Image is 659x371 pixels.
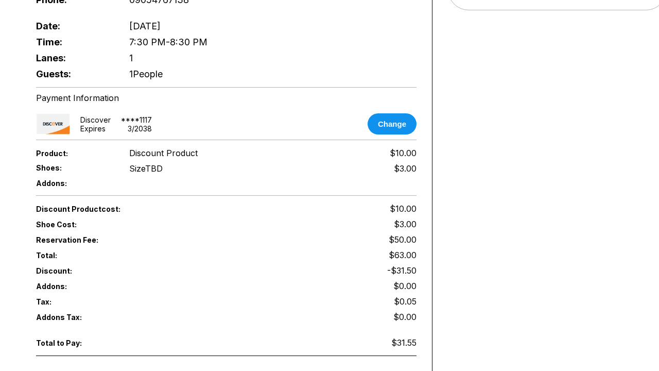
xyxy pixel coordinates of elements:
span: Date: [36,21,112,31]
span: $50.00 [389,234,417,245]
span: Reservation Fee: [36,235,227,244]
span: Guests: [36,69,112,79]
div: discover [80,115,111,124]
span: Tax: [36,297,112,306]
div: Expires [80,124,106,133]
span: $10.00 [390,204,417,214]
span: 1 People [129,69,163,79]
span: Shoes: [36,163,112,172]
button: Change [368,113,417,134]
div: 3 / 2038 [128,124,152,133]
span: Addons Tax: [36,313,112,322]
span: 7:30 PM - 8:30 PM [129,37,207,47]
span: Total to Pay: [36,339,112,347]
span: Addons: [36,179,112,188]
div: Payment Information [36,93,417,103]
span: Discount Product cost: [36,205,227,213]
span: $10.00 [390,148,417,158]
img: card [36,113,70,134]
span: Total: [36,251,227,260]
span: $0.05 [394,296,417,307]
span: Shoe Cost: [36,220,112,229]
span: -$31.50 [387,265,417,276]
span: $31.55 [391,338,417,348]
span: Addons: [36,282,112,291]
span: $63.00 [389,250,417,260]
span: $0.00 [393,312,417,322]
span: Discount Product [129,148,198,158]
span: Time: [36,37,112,47]
span: $3.00 [394,219,417,229]
span: $0.00 [393,281,417,291]
span: Discount: [36,266,227,275]
span: Lanes: [36,53,112,63]
div: Size TBD [129,163,163,174]
div: $3.00 [394,163,417,174]
span: [DATE] [129,21,161,31]
span: 1 [129,53,133,63]
span: Product: [36,149,112,158]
